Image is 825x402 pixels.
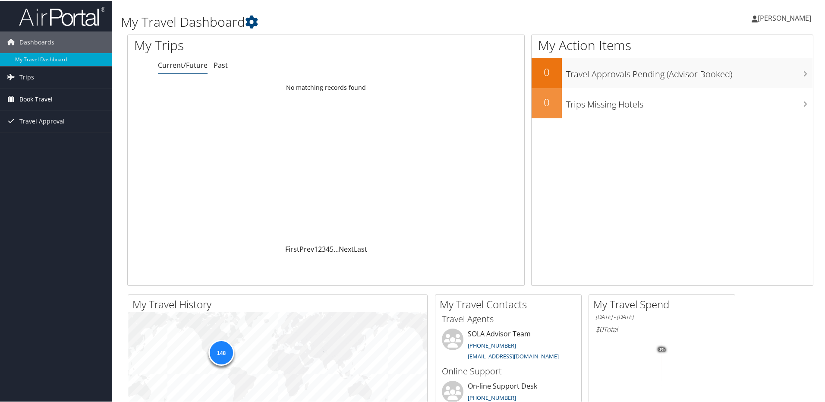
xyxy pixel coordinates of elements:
h3: Trips Missing Hotels [566,93,813,110]
span: Book Travel [19,88,53,109]
a: [PERSON_NAME] [752,4,820,30]
h1: My Action Items [532,35,813,54]
h2: My Travel Contacts [440,296,581,311]
a: Current/Future [158,60,208,69]
a: Prev [299,244,314,253]
h6: Total [595,324,728,333]
span: Dashboards [19,31,54,52]
h2: 0 [532,64,562,79]
h2: My Travel Spend [593,296,735,311]
h1: My Trips [134,35,353,54]
a: 3 [322,244,326,253]
h3: Travel Approvals Pending (Advisor Booked) [566,63,813,79]
a: 0Travel Approvals Pending (Advisor Booked) [532,57,813,87]
a: [PHONE_NUMBER] [468,393,516,401]
img: airportal-logo.png [19,6,105,26]
div: 148 [208,339,234,365]
a: 0Trips Missing Hotels [532,87,813,117]
a: Last [354,244,367,253]
span: Travel Approval [19,110,65,131]
span: Trips [19,66,34,87]
span: $0 [595,324,603,333]
td: No matching records found [128,79,524,95]
a: Next [339,244,354,253]
a: 5 [330,244,334,253]
span: … [334,244,339,253]
h3: Online Support [442,364,575,377]
li: SOLA Advisor Team [438,328,579,363]
h1: My Travel Dashboard [121,12,587,30]
a: [EMAIL_ADDRESS][DOMAIN_NAME] [468,351,559,359]
a: First [285,244,299,253]
a: 4 [326,244,330,253]
tspan: 0% [658,346,665,351]
h2: 0 [532,94,562,109]
span: [PERSON_NAME] [758,13,811,22]
h3: Travel Agents [442,312,575,324]
h2: My Travel History [132,296,427,311]
h6: [DATE] - [DATE] [595,312,728,320]
a: 1 [314,244,318,253]
a: 2 [318,244,322,253]
a: [PHONE_NUMBER] [468,341,516,348]
a: Past [214,60,228,69]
